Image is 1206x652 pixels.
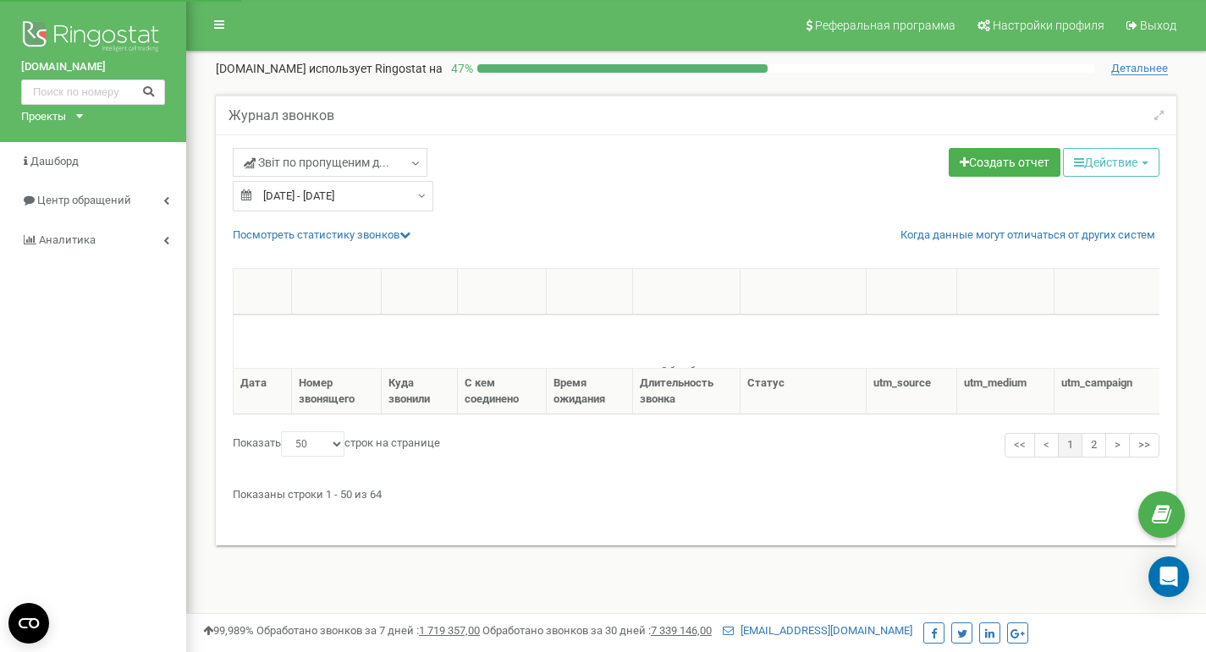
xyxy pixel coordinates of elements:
span: Реферальная программа [815,19,955,32]
a: [DOMAIN_NAME] [21,59,165,75]
a: Звіт по пропущеним д... [233,148,427,177]
a: > [1105,433,1130,457]
a: Создать отчет [949,148,1060,177]
span: Центр обращений [37,194,131,206]
th: Номер звонящего [292,369,382,414]
span: Аналитика [39,233,96,246]
p: 47 % [443,60,477,77]
div: Обработка... [591,351,802,376]
span: Обработано звонков за 7 дней : [256,624,480,637]
a: [EMAIL_ADDRESS][DOMAIN_NAME] [723,624,912,637]
img: Ringostat logo [21,17,165,59]
span: Дашборд [30,155,79,167]
a: >> [1129,433,1159,457]
a: 2 [1082,433,1106,457]
label: Показать строк на странице [233,431,440,457]
input: Поиск по номеру [21,79,165,105]
a: 1 [1058,433,1082,457]
th: Куда звонили [382,369,458,414]
span: Звіт по пропущеним д... [244,154,389,171]
div: Показаны строки 1 - 50 из 64 [233,480,1159,503]
span: Обработано звонков за 30 дней : [482,624,712,637]
u: 7 339 146,00 [651,624,712,637]
u: 1 719 357,00 [419,624,480,637]
a: Когда данные могут отличаться от других систем [900,227,1155,244]
a: << [1005,433,1035,457]
a: Посмотреть cтатистику звонков [233,228,410,241]
span: использует Ringostat на [309,62,443,75]
th: Длительность звонка [633,369,741,414]
th: utm_source [867,369,957,414]
button: Действие [1063,148,1159,177]
th: Дата [234,369,292,414]
span: Выход [1140,19,1176,32]
span: 99,989% [203,624,254,637]
th: utm_campaign [1055,369,1160,414]
a: < [1034,433,1059,457]
span: Настройки профиля [993,19,1104,32]
h5: Журнал звонков [229,108,334,123]
th: utm_medium [957,369,1055,414]
div: Проекты [21,109,66,125]
p: [DOMAIN_NAME] [216,60,443,77]
th: Время ожидания [547,369,633,414]
select: Показатьстрок на странице [281,431,344,457]
button: Open CMP widget [8,603,49,644]
span: Детальнее [1111,62,1168,75]
th: С кем соединено [458,369,547,414]
th: Статус [741,369,867,414]
div: Open Intercom Messenger [1148,556,1189,597]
